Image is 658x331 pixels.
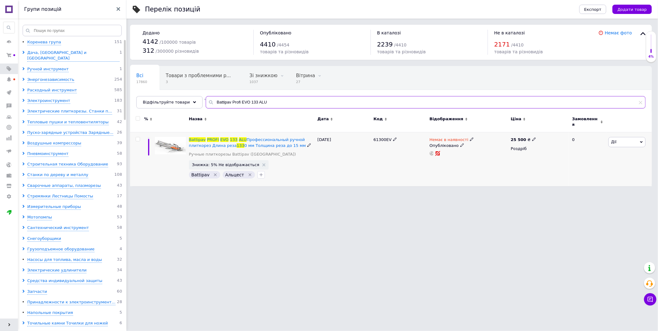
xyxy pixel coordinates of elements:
div: Ручной инструмент [27,66,69,72]
span: 93 [117,161,122,167]
span: 133 [230,137,238,142]
span: 17 [117,193,122,199]
div: Товари з проблемними різновидами [160,66,243,90]
button: Експорт [579,5,607,14]
div: Cтанки по дереву и металлу [27,172,88,178]
div: Сварочные аппараты, плазморезы [27,183,101,189]
span: Всі [136,73,143,78]
div: Воздушные компрессоры [27,140,81,146]
span: PROFI [207,137,219,142]
span: товарів та різновидів [494,49,543,54]
div: Расходный инструмент [27,87,77,93]
div: Сантехнический инструмент [27,225,89,231]
span: 26 [117,130,122,136]
div: Электрические удлинители [27,267,86,273]
span: 42 [117,119,122,125]
span: % [144,116,148,122]
div: ₴ [511,137,536,143]
span: 28 [117,299,122,305]
span: Замовлення [572,116,599,127]
div: Принадлежности к электроинструмент... [27,299,116,305]
div: Электрические плиткорезы. Станки п... [27,108,112,114]
a: BattipavPROFIEVO133ALUПрофессиональный ручной плиткорез Длина реза1330 мм Толщина реза до 15 мм [189,137,306,148]
span: 108 [114,172,122,178]
span: Не відображаються в ка... [136,96,200,102]
span: 133 [237,143,244,148]
span: Дії [611,139,616,144]
span: Відображення [430,116,463,122]
span: 4 [120,246,122,252]
button: Додати товар [612,5,652,14]
span: Знижка: 5% Не відображається [192,163,259,167]
span: 4410 [260,41,276,48]
div: 4% [646,55,656,59]
span: 61300EV [374,137,392,142]
span: Профессиональный ручной плиткорез Длина реза [189,137,305,148]
span: Дата [318,116,329,122]
div: Не відображаються в каталозі ProSale, S&R, Із заниженою ціною [130,90,213,113]
span: 60 [117,289,122,295]
span: товарів та різновидів [260,49,309,54]
a: Немає фото [605,30,632,35]
div: Запчасти [27,289,47,295]
span: 43 [117,278,122,284]
span: 1037 [249,80,277,84]
span: Додати товар [617,7,647,12]
span: 6 [120,320,122,326]
span: 3 [166,80,231,84]
svg: Видалити мітку [213,172,218,177]
div: Напольные покрытия [27,310,73,316]
span: 27 [296,80,315,84]
div: Дача, [GEOGRAPHIC_DATA] и [GEOGRAPHIC_DATA] [27,50,120,61]
span: 0 мм Толщина реза до 15 мм [244,143,306,148]
div: Точильные камни Точилки для ножей [27,320,108,326]
div: Средства индивидуальной защиты [27,278,102,284]
span: Вітрина [296,73,315,78]
span: 58 [117,151,122,157]
span: / 300000 різновидів [156,49,199,54]
span: 31 [117,108,122,114]
div: Коренева група [27,39,61,45]
a: Ручные плиткорезы Battipav ([GEOGRAPHIC_DATA]) [189,152,296,157]
div: [DATE] [316,132,372,186]
div: Роздріб [511,146,567,152]
span: 4142 [143,38,158,45]
span: Немає в наявності [430,137,468,144]
span: 1 [120,50,122,61]
span: 5 [120,236,122,242]
span: 32 [117,257,122,263]
span: 48 [117,204,122,210]
b: 25 500 [511,137,526,142]
span: / 100000 товарів [160,40,196,45]
div: Перелік позицій [145,6,200,13]
div: Опубліковано [430,143,508,148]
span: 1 [120,66,122,72]
span: Battipav [189,137,206,142]
span: 53 [117,214,122,220]
span: 2239 [377,41,393,48]
div: Измерительные приборы [27,204,81,210]
span: Експорт [584,7,602,12]
span: Товари з проблемними р... [166,73,231,78]
div: Мотопомпы [27,214,52,220]
span: 2171 [494,41,510,48]
span: / 4410 [511,42,524,47]
div: Пуско-зарядные устройства Зарядные... [27,130,113,136]
div: Стремянки Лестницы Помосты [27,193,93,199]
span: Відфільтруйте товари [143,100,190,104]
div: Тепловые пушки и тепловентиляторы [27,119,109,125]
button: Чат з покупцем [644,293,656,306]
span: Battipav [191,172,210,177]
span: 39 [117,140,122,146]
span: / 4410 [394,42,406,47]
span: / 4454 [277,42,289,47]
span: В каталозі [377,30,401,35]
span: 43 [117,183,122,189]
svg: Видалити мітку [248,172,252,177]
span: Альцест [225,172,244,177]
span: товарів та різновидів [377,49,426,54]
div: Электроинструмент [27,98,70,104]
span: 17860 [136,80,147,84]
span: Опубліковано [260,30,292,35]
span: Назва [189,116,203,122]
